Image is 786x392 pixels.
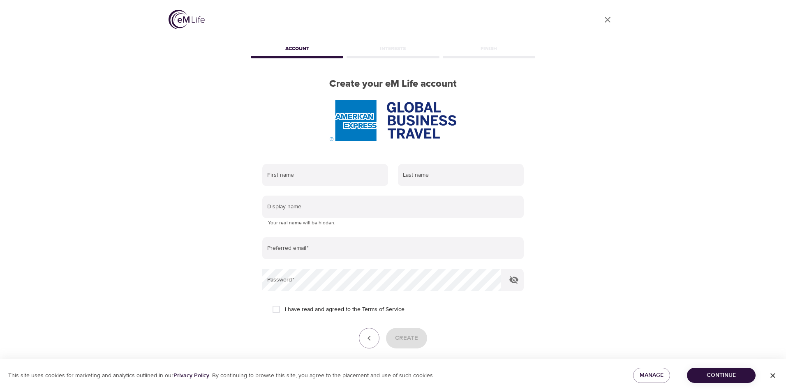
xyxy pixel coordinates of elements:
[330,100,456,141] img: AmEx%20GBT%20logo.png
[268,219,518,227] p: Your real name will be hidden.
[633,368,670,383] button: Manage
[169,10,205,29] img: logo
[285,305,405,314] span: I have read and agreed to the
[173,372,209,379] a: Privacy Policy
[694,370,749,380] span: Continue
[249,78,537,90] h2: Create your eM Life account
[687,368,756,383] button: Continue
[598,10,617,30] a: close
[640,370,663,380] span: Manage
[362,305,405,314] a: Terms of Service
